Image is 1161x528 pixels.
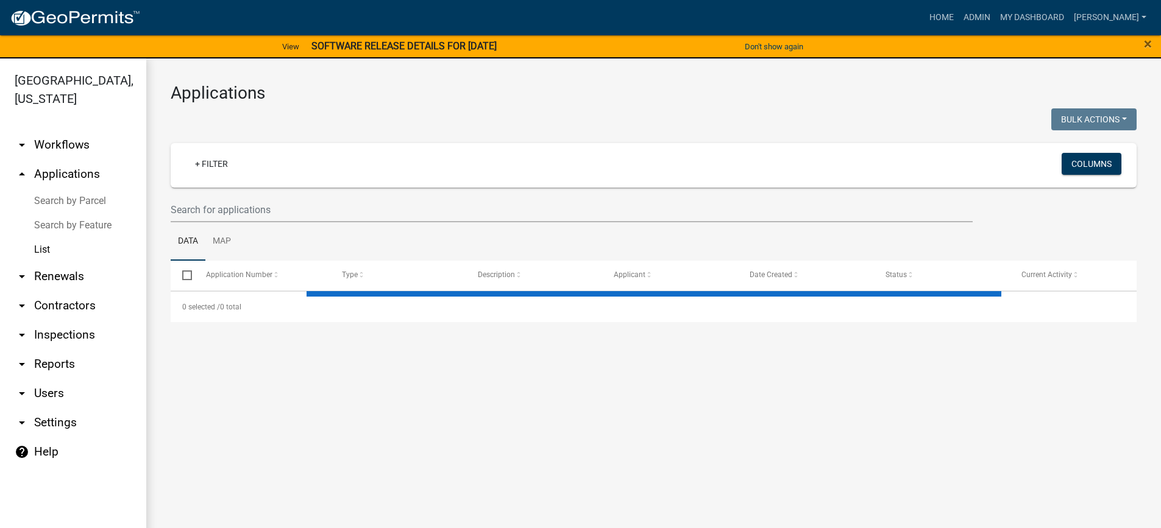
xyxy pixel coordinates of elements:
[15,167,29,181] i: arrow_drop_up
[1051,108,1137,130] button: Bulk Actions
[15,415,29,430] i: arrow_drop_down
[925,6,959,29] a: Home
[738,261,874,290] datatable-header-cell: Date Created
[342,270,358,279] span: Type
[15,386,29,401] i: arrow_drop_down
[1021,270,1072,279] span: Current Activity
[15,445,29,459] i: help
[1069,6,1151,29] a: [PERSON_NAME]
[15,138,29,152] i: arrow_drop_down
[311,40,497,52] strong: SOFTWARE RELEASE DETAILS FOR [DATE]
[15,298,29,313] i: arrow_drop_down
[602,261,738,290] datatable-header-cell: Applicant
[740,37,808,57] button: Don't show again
[995,6,1069,29] a: My Dashboard
[182,303,220,311] span: 0 selected /
[614,270,645,279] span: Applicant
[171,197,973,222] input: Search for applications
[185,153,238,175] a: + Filter
[205,222,238,261] a: Map
[194,261,330,290] datatable-header-cell: Application Number
[1062,153,1121,175] button: Columns
[1010,261,1146,290] datatable-header-cell: Current Activity
[171,292,1137,322] div: 0 total
[171,83,1137,104] h3: Applications
[15,269,29,284] i: arrow_drop_down
[466,261,602,290] datatable-header-cell: Description
[277,37,304,57] a: View
[15,328,29,342] i: arrow_drop_down
[330,261,466,290] datatable-header-cell: Type
[15,357,29,371] i: arrow_drop_down
[886,270,907,279] span: Status
[171,222,205,261] a: Data
[206,270,272,279] span: Application Number
[171,261,194,290] datatable-header-cell: Select
[1144,37,1152,51] button: Close
[874,261,1010,290] datatable-header-cell: Status
[1144,35,1152,52] span: ×
[750,270,792,279] span: Date Created
[959,6,995,29] a: Admin
[478,270,515,279] span: Description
